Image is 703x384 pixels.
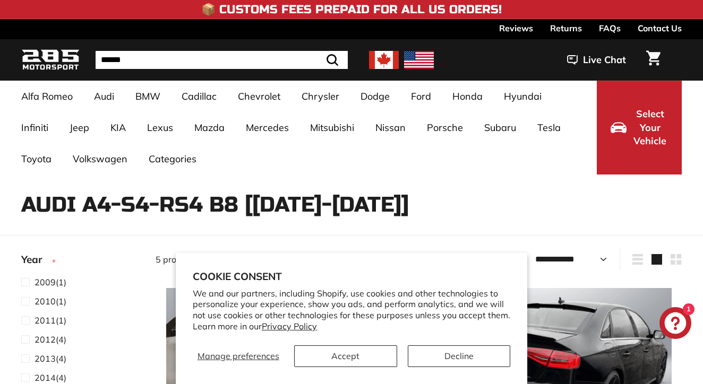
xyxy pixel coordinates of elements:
a: Hyundai [493,81,552,112]
a: KIA [100,112,136,143]
a: Dodge [350,81,400,112]
button: Decline [408,345,510,367]
img: Logo_285_Motorsport_areodynamics_components [21,48,80,73]
a: Mazda [184,112,235,143]
span: Manage preferences [198,351,279,361]
a: Audi [83,81,125,112]
span: (1) [35,295,66,308]
button: Select Your Vehicle [597,81,682,174]
a: Infiniti [11,112,59,143]
span: 2013 [35,353,56,364]
a: Toyota [11,143,62,174]
a: Mitsubishi [299,112,365,143]
span: Year [21,252,50,267]
a: Cart [640,42,667,78]
button: Manage preferences [193,345,284,367]
p: We and our partners, including Shopify, use cookies and other technologies to personalize your ex... [193,288,510,332]
a: Privacy Policy [262,321,317,331]
a: Porsche [416,112,474,143]
a: Cadillac [171,81,227,112]
div: 5 products [156,253,418,266]
a: Reviews [499,19,533,37]
span: (1) [35,314,66,327]
h2: Cookie consent [193,270,510,283]
h4: 📦 Customs Fees Prepaid for All US Orders! [201,3,502,16]
span: (4) [35,333,66,346]
a: Honda [442,81,493,112]
a: Nissan [365,112,416,143]
a: Ford [400,81,442,112]
a: Contact Us [638,19,682,37]
h1: Audi A4-S4-RS4 B8 [[DATE]-[DATE]] [21,193,682,216]
a: Chrysler [291,81,350,112]
span: 2014 [35,372,56,383]
span: (4) [35,371,66,384]
span: (4) [35,352,66,365]
inbox-online-store-chat: Shopify online store chat [656,307,695,342]
span: (1) [35,276,66,289]
a: Returns [550,19,582,37]
a: Mercedes [235,112,299,143]
a: Alfa Romeo [11,81,83,112]
a: Chevrolet [227,81,291,112]
a: BMW [125,81,171,112]
span: Select Your Vehicle [632,107,668,148]
span: Live Chat [583,53,626,67]
a: Lexus [136,112,184,143]
a: FAQs [599,19,621,37]
span: 2010 [35,296,56,307]
a: Tesla [527,112,571,143]
a: Volkswagen [62,143,138,174]
a: Categories [138,143,207,174]
a: Subaru [474,112,527,143]
span: 2012 [35,334,56,345]
button: Year [21,249,139,275]
a: Jeep [59,112,100,143]
span: 2011 [35,315,56,326]
button: Accept [294,345,397,367]
button: Live Chat [553,47,640,73]
span: 2009 [35,277,56,287]
input: Search [96,51,348,69]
